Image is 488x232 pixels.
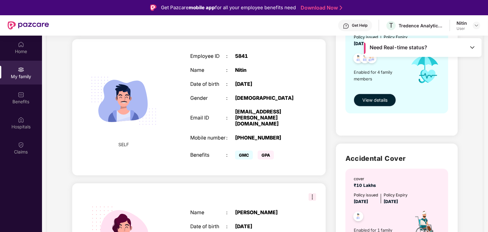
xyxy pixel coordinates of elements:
div: Get Pazcare for all your employee benefits need [161,4,296,11]
img: Logo [150,4,157,11]
div: Employee ID [190,53,226,59]
div: Benefits [190,152,226,158]
img: svg+xml;base64,PHN2ZyB4bWxucz0iaHR0cDovL3d3dy53My5vcmcvMjAwMC9zdmciIHdpZHRoPSI0OC45NDMiIGhlaWdodD... [351,210,366,225]
div: 5841 [235,53,298,59]
div: Get Help [352,23,367,28]
span: T [389,22,393,29]
span: [DATE] [354,199,368,204]
img: svg+xml;base64,PHN2ZyBpZD0iSG9tZSIgeG1sbnM9Imh0dHA6Ly93d3cudzMub3JnLzIwMDAvc3ZnIiB3aWR0aD0iMjAiIG... [18,41,24,48]
span: GMC [235,151,253,160]
div: Name [190,67,226,73]
button: View details [354,94,396,106]
div: : [226,224,235,230]
div: : [226,81,235,87]
div: : [226,53,235,59]
span: GPA [258,151,274,160]
div: : [226,152,235,158]
div: : [226,210,235,216]
img: New Pazcare Logo [8,21,49,30]
div: Nitin [457,20,467,26]
div: : [226,135,235,141]
img: Toggle Icon [469,44,476,51]
a: Download Now [301,4,340,11]
div: [PERSON_NAME] [235,210,298,216]
div: [DATE] [235,81,298,87]
div: Policy issued [354,34,378,40]
h2: Accidental Cover [345,153,448,164]
div: Date of birth [190,224,226,230]
img: svg+xml;base64,PHN2ZyB4bWxucz0iaHR0cDovL3d3dy53My5vcmcvMjAwMC9zdmciIHdpZHRoPSIyMjQiIGhlaWdodD0iMT... [83,60,164,141]
div: Nitin [235,67,298,73]
strong: mobile app [189,4,215,10]
span: [DATE] [384,199,398,204]
div: User [457,26,467,31]
div: [EMAIL_ADDRESS][PERSON_NAME][DOMAIN_NAME] [235,109,298,127]
div: Tredence Analytics Solutions Private Limited [399,23,443,29]
img: svg+xml;base64,PHN2ZyBpZD0iRHJvcGRvd24tMzJ4MzIiIHhtbG5zPSJodHRwOi8vd3d3LnczLm9yZy8yMDAwL3N2ZyIgd2... [474,23,479,28]
div: : [226,95,235,101]
img: svg+xml;base64,PHN2ZyBpZD0iSG9zcGl0YWxzIiB4bWxucz0iaHR0cDovL3d3dy53My5vcmcvMjAwMC9zdmciIHdpZHRoPS... [18,117,24,123]
span: ₹10 Lakhs [354,183,379,188]
div: Date of birth [190,81,226,87]
span: SELF [119,141,129,148]
img: svg+xml;base64,PHN2ZyB3aWR0aD0iMjAiIGhlaWdodD0iMjAiIHZpZXdCb3g9IjAgMCAyMCAyMCIgZmlsbD0ibm9uZSIgeG... [18,66,24,73]
div: Policy Expiry [384,192,408,198]
div: [DATE] [235,224,298,230]
div: : [226,115,235,121]
img: svg+xml;base64,PHN2ZyB4bWxucz0iaHR0cDovL3d3dy53My5vcmcvMjAwMC9zdmciIHdpZHRoPSI0OC45NDMiIGhlaWdodD... [357,51,373,67]
div: cover [354,176,379,182]
img: svg+xml;base64,PHN2ZyBpZD0iQmVuZWZpdHMiIHhtbG5zPSJodHRwOi8vd3d3LnczLm9yZy8yMDAwL3N2ZyIgd2lkdGg9Ij... [18,92,24,98]
img: icon [405,47,445,90]
span: [DATE] [354,41,368,46]
img: svg+xml;base64,PHN2ZyBpZD0iQ2xhaW0iIHhtbG5zPSJodHRwOi8vd3d3LnczLm9yZy8yMDAwL3N2ZyIgd2lkdGg9IjIwIi... [18,142,24,148]
div: Mobile number [190,135,226,141]
img: svg+xml;base64,PHN2ZyB4bWxucz0iaHR0cDovL3d3dy53My5vcmcvMjAwMC9zdmciIHdpZHRoPSI0OC45NDMiIGhlaWdodD... [364,51,380,67]
span: Need Real-time status? [370,44,428,51]
div: : [226,67,235,73]
div: Gender [190,95,226,101]
img: svg+xml;base64,PHN2ZyB3aWR0aD0iMzIiIGhlaWdodD0iMzIiIHZpZXdCb3g9IjAgMCAzMiAzMiIgZmlsbD0ibm9uZSIgeG... [309,193,316,201]
img: svg+xml;base64,PHN2ZyBpZD0iSGVscC0zMngzMiIgeG1sbnM9Imh0dHA6Ly93d3cudzMub3JnLzIwMDAvc3ZnIiB3aWR0aD... [343,23,349,29]
span: Enabled for 4 family members [354,69,405,82]
div: [PHONE_NUMBER] [235,135,298,141]
div: [DEMOGRAPHIC_DATA] [235,95,298,101]
div: Policy Expiry [384,34,408,40]
img: svg+xml;base64,PHN2ZyB4bWxucz0iaHR0cDovL3d3dy53My5vcmcvMjAwMC9zdmciIHdpZHRoPSI0OC45NDMiIGhlaWdodD... [351,51,366,67]
div: Name [190,210,226,216]
div: Email ID [190,115,226,121]
div: Policy issued [354,192,378,198]
img: Stroke [340,4,342,11]
span: View details [362,97,387,104]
